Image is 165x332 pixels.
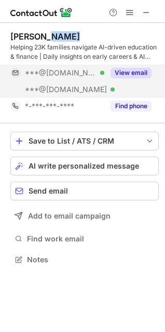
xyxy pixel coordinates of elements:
[27,255,155,264] span: Notes
[29,162,139,170] span: AI write personalized message
[10,31,80,42] div: [PERSON_NAME]
[29,187,68,195] span: Send email
[10,43,159,61] div: Helping 23K families navigate AI-driven education & finance | Daily insights on early careers & A...
[10,252,159,267] button: Notes
[10,157,159,175] button: AI write personalized message
[25,85,107,94] span: ***@[DOMAIN_NAME]
[10,232,159,246] button: Find work email
[10,207,159,225] button: Add to email campaign
[111,101,152,111] button: Reveal Button
[10,182,159,200] button: Send email
[10,6,73,19] img: ContactOut v5.3.10
[10,132,159,150] button: save-profile-one-click
[28,212,111,220] span: Add to email campaign
[25,68,97,78] span: ***@[DOMAIN_NAME]
[27,234,155,244] span: Find work email
[29,137,141,145] div: Save to List / ATS / CRM
[111,68,152,78] button: Reveal Button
